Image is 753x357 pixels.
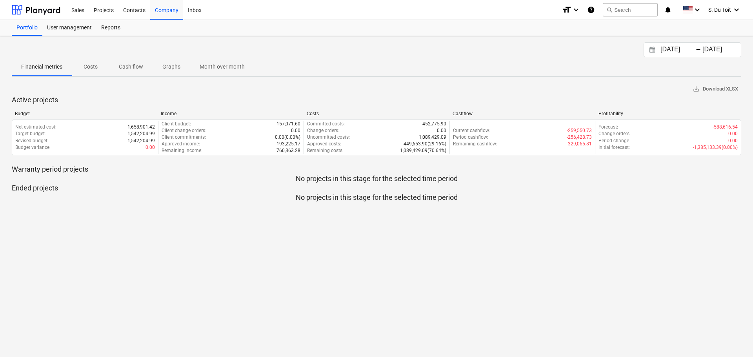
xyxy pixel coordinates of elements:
p: Committed costs : [307,121,345,127]
div: Profitability [598,111,738,116]
p: Remaining costs : [307,147,344,154]
p: 760,363.28 [276,147,300,154]
p: Client commitments : [162,134,206,141]
div: Income [161,111,300,116]
p: 1,658,901.42 [127,124,155,130]
p: Period cashflow : [453,134,488,141]
div: Budget [15,111,155,116]
p: Approved costs : [307,141,341,147]
p: Approved income : [162,141,200,147]
p: 452,775.90 [422,121,446,127]
p: Warranty period projects [12,165,741,174]
p: -329,065.81 [567,141,592,147]
p: Financial metrics [21,63,62,71]
p: Uncommitted costs : [307,134,350,141]
p: 0.00 [728,138,738,144]
button: Download XLSX [689,83,741,95]
p: 193,225.17 [276,141,300,147]
input: Start Date [659,44,699,55]
span: search [606,7,613,13]
span: Download XLSX [693,85,738,94]
a: User management [42,20,96,36]
a: Reports [96,20,125,36]
i: Knowledge base [587,5,595,14]
p: -1,385,133.39 ( 0.00% ) [693,144,738,151]
p: Current cashflow : [453,127,490,134]
p: -256,428.73 [567,134,592,141]
p: No projects in this stage for the selected time period [12,174,741,183]
p: Month over month [200,63,245,71]
p: Change orders : [598,130,631,137]
p: 0.00 [291,127,300,134]
p: Initial forecast : [598,144,630,151]
p: -588,616.54 [713,124,738,130]
p: Target budget : [15,130,46,137]
p: Net estimated cost : [15,124,56,130]
p: Remaining cashflow : [453,141,497,147]
p: 0.00 [146,144,155,151]
p: 1,089,429.09 [419,134,446,141]
p: Period change : [598,138,630,144]
p: No projects in this stage for the selected time period [12,193,741,202]
i: format_size [562,5,571,14]
p: -259,550.73 [567,127,592,134]
p: Client budget : [162,121,191,127]
p: Budget variance : [15,144,51,151]
i: notifications [664,5,672,14]
i: keyboard_arrow_down [732,5,741,14]
p: Cash flow [119,63,143,71]
div: Costs [307,111,446,116]
p: Graphs [162,63,181,71]
p: 157,071.60 [276,121,300,127]
p: Remaining income : [162,147,202,154]
button: Interact with the calendar and add the check-in date for your trip. [646,45,659,54]
p: Revised budget : [15,138,49,144]
p: 1,089,429.09 ( 70.64% ) [400,147,446,154]
p: 0.00 [728,130,738,137]
p: Forecast : [598,124,618,130]
span: save_alt [693,85,700,92]
p: Ended projects [12,183,741,193]
div: Cashflow [453,111,592,116]
p: 449,653.90 ( 29.16% ) [404,141,446,147]
p: Active projects [12,95,741,105]
p: Costs [81,63,100,71]
a: Portfolio [12,20,42,36]
i: keyboard_arrow_down [693,5,702,14]
p: 1,542,204.99 [127,138,155,144]
iframe: Chat Widget [714,319,753,357]
p: 1,542,204.99 [127,130,155,137]
p: 0.00 [437,127,446,134]
p: Client change orders : [162,127,206,134]
span: S. Du Toit [708,7,731,13]
i: keyboard_arrow_down [571,5,581,14]
button: Search [603,3,658,16]
p: 0.00 ( 0.00% ) [275,134,300,141]
input: End Date [701,44,741,55]
p: Change orders : [307,127,339,134]
div: - [696,47,701,52]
